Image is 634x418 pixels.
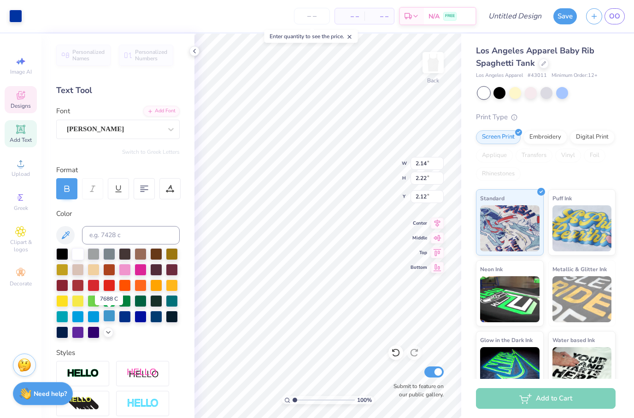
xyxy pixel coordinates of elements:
[528,72,547,80] span: # 43011
[340,12,359,21] span: – –
[516,149,552,163] div: Transfers
[67,396,99,411] img: 3d Illusion
[476,167,521,181] div: Rhinestones
[411,235,427,241] span: Middle
[552,193,572,203] span: Puff Ink
[429,12,440,21] span: N/A
[523,130,567,144] div: Embroidery
[10,280,32,287] span: Decorate
[370,12,388,21] span: – –
[476,72,523,80] span: Los Angeles Apparel
[264,30,358,43] div: Enter quantity to see the price.
[476,130,521,144] div: Screen Print
[34,389,67,398] strong: Need help?
[570,130,615,144] div: Digital Print
[56,165,181,175] div: Format
[481,7,549,25] input: Untitled Design
[476,112,616,122] div: Print Type
[445,13,455,19] span: FREE
[555,149,581,163] div: Vinyl
[424,53,442,72] img: Back
[72,49,105,62] span: Personalized Names
[609,11,620,22] span: OO
[56,84,180,97] div: Text Tool
[476,149,513,163] div: Applique
[127,398,159,409] img: Negative Space
[56,348,180,358] div: Styles
[552,72,598,80] span: Minimum Order: 12 +
[388,382,444,399] label: Submit to feature on our public gallery.
[56,106,70,116] label: Font
[10,68,32,75] span: Image AI
[14,204,28,212] span: Greek
[11,102,31,110] span: Designs
[95,292,123,305] div: 7688 C
[480,347,540,393] img: Glow in the Dark Ink
[480,193,505,203] span: Standard
[553,8,577,24] button: Save
[480,335,533,345] span: Glow in the Dark Ink
[10,136,32,144] span: Add Text
[12,170,30,178] span: Upload
[584,149,605,163] div: Foil
[56,209,180,219] div: Color
[135,49,168,62] span: Personalized Numbers
[67,368,99,379] img: Stroke
[357,396,372,404] span: 100 %
[552,264,607,274] span: Metallic & Glitter Ink
[5,238,37,253] span: Clipart & logos
[480,276,540,322] img: Neon Ink
[480,205,540,251] img: Standard
[605,8,625,24] a: OO
[476,45,594,69] span: Los Angeles Apparel Baby Rib Spaghetti Tank
[122,148,180,156] button: Switch to Greek Letters
[552,347,612,393] img: Water based Ink
[143,106,180,116] div: Add Font
[411,264,427,271] span: Bottom
[127,368,159,379] img: Shadow
[552,335,595,345] span: Water based Ink
[411,220,427,226] span: Center
[552,276,612,322] img: Metallic & Glitter Ink
[480,264,503,274] span: Neon Ink
[552,205,612,251] img: Puff Ink
[82,226,180,244] input: e.g. 7428 c
[427,76,439,85] div: Back
[411,250,427,256] span: Top
[294,8,330,24] input: – –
